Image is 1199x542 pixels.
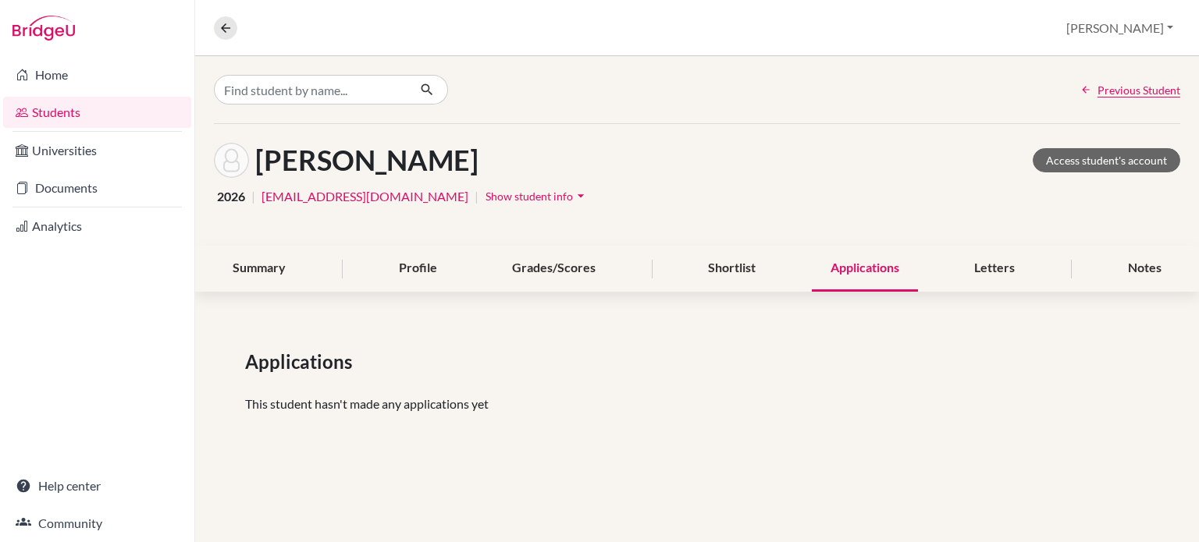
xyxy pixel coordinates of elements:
[214,246,304,292] div: Summary
[1109,246,1180,292] div: Notes
[573,188,589,204] i: arrow_drop_down
[251,187,255,206] span: |
[1033,148,1180,172] a: Access student's account
[214,75,407,105] input: Find student by name...
[1059,13,1180,43] button: [PERSON_NAME]
[3,172,191,204] a: Documents
[689,246,774,292] div: Shortlist
[3,211,191,242] a: Analytics
[380,246,456,292] div: Profile
[12,16,75,41] img: Bridge-U
[3,59,191,90] a: Home
[3,508,191,539] a: Community
[245,348,358,376] span: Applications
[955,246,1034,292] div: Letters
[245,395,1149,413] p: This student hasn't made any applications yet
[255,143,479,177] h1: [PERSON_NAME]
[262,187,468,206] a: [EMAIL_ADDRESS][DOMAIN_NAME]
[217,187,245,206] span: 2026
[3,97,191,128] a: Students
[214,143,249,178] img: Iris Yang's avatar
[812,246,918,292] div: Applications
[1098,82,1180,98] span: Previous Student
[493,246,614,292] div: Grades/Scores
[475,187,479,206] span: |
[3,470,191,501] a: Help center
[485,184,589,208] button: Show student infoarrow_drop_down
[486,190,573,203] span: Show student info
[1080,82,1180,98] a: Previous Student
[3,135,191,166] a: Universities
